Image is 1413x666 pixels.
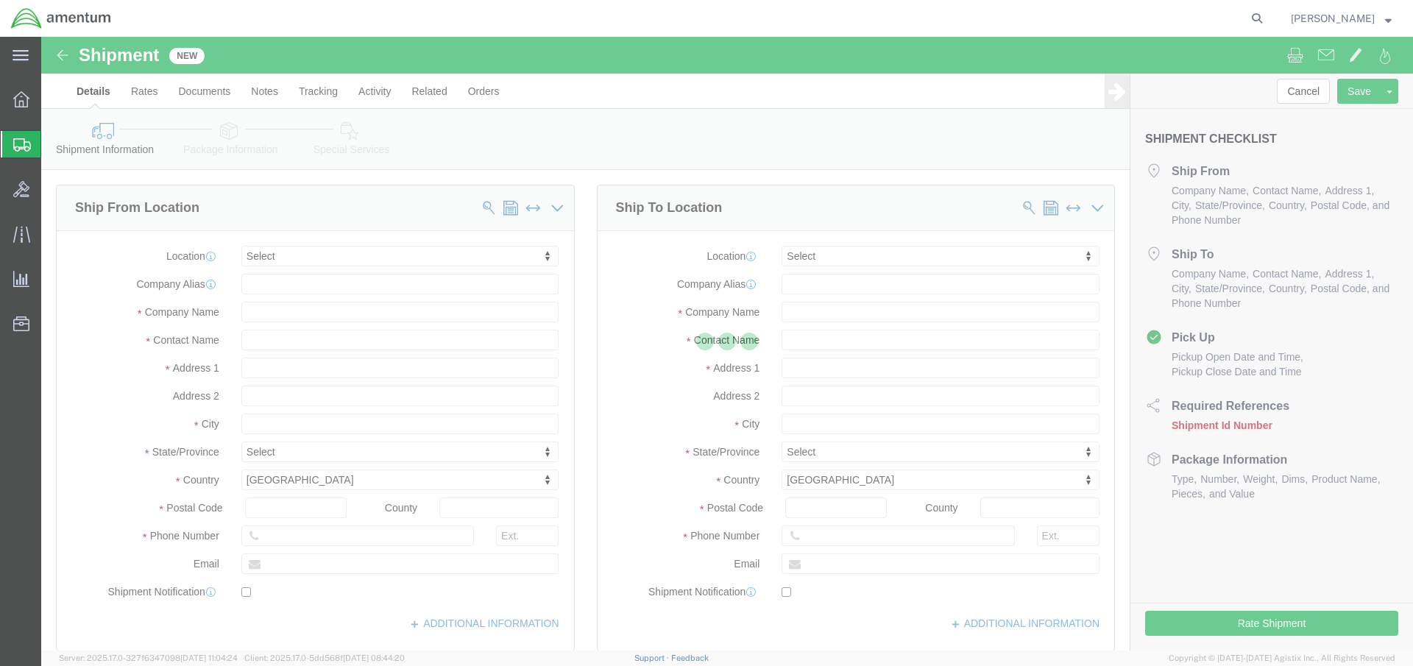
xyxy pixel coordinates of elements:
[1291,10,1375,26] span: Ahmed Warraiat
[1169,652,1395,665] span: Copyright © [DATE]-[DATE] Agistix Inc., All Rights Reserved
[343,653,405,662] span: [DATE] 08:44:20
[671,653,709,662] a: Feedback
[59,653,238,662] span: Server: 2025.17.0-327f6347098
[10,7,112,29] img: logo
[634,653,671,662] a: Support
[1290,10,1392,27] button: [PERSON_NAME]
[244,653,405,662] span: Client: 2025.17.0-5dd568f
[180,653,238,662] span: [DATE] 11:04:24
